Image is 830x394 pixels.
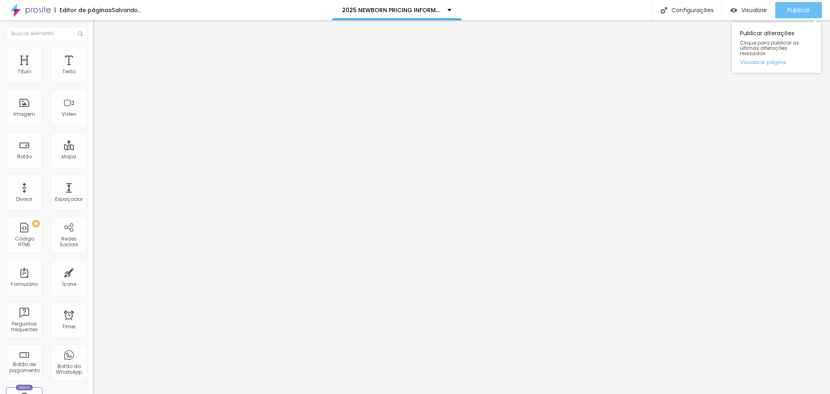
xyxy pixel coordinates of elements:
[62,154,76,160] div: Mapa
[740,60,813,65] a: Visualizar página
[16,196,32,202] div: Divisor
[661,7,667,14] img: Icone
[62,69,75,75] div: Texto
[8,236,40,248] div: Código HTML
[62,111,76,117] div: Vídeo
[17,154,32,160] div: Botão
[8,362,40,373] div: Botão de pagamento
[93,20,830,394] iframe: Editor
[787,7,810,13] span: Publicar
[732,22,821,73] div: Publicar alterações
[112,7,141,13] div: Salvando...
[6,26,87,41] input: Buscar elemento
[8,321,40,333] div: Perguntas frequentes
[730,7,737,14] img: view-1.svg
[17,69,31,75] div: Título
[78,31,83,36] img: Icone
[53,364,85,375] div: Botão do WhatsApp
[55,196,83,202] div: Espaçador
[62,281,76,287] div: Ícone
[53,236,85,248] div: Redes Sociais
[16,385,33,390] div: Novo
[62,324,76,330] div: Timer
[11,281,38,287] div: Formulário
[722,2,775,18] button: Visualizar
[740,40,813,56] span: Clique para publicar as ultimas alterações reaizadas
[775,2,822,18] button: Publicar
[741,7,767,13] span: Visualizar
[342,7,441,13] p: 2025 NEWBORN PRICING INFORMATION
[13,111,35,117] div: Imagem
[55,7,112,13] div: Editor de páginas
